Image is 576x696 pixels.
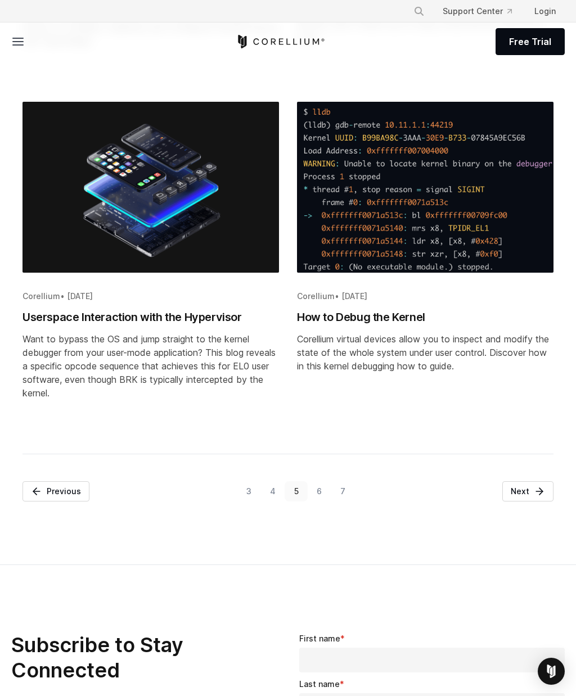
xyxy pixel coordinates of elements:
[22,102,279,273] img: Userspace Interaction with the Hypervisor
[237,481,260,501] a: Go to Page 3
[297,332,553,373] div: Corellium virtual devices allow you to inspect and modify the state of the whole system under use...
[11,632,234,683] h2: Subscribe to Stay Connected
[285,481,308,501] a: Go to Page 5
[525,1,565,21] a: Login
[22,291,279,302] div: •
[22,291,60,301] span: Corellium
[538,658,565,685] div: Open Intercom Messenger
[308,481,331,501] a: Go to Page 6
[331,481,355,501] a: Go to Page 7
[236,35,325,48] a: Corellium Home
[297,309,553,326] h2: How to Debug the Kernel
[409,1,429,21] button: Search
[67,291,93,301] span: [DATE]
[496,28,565,55] a: Free Trial
[22,481,553,501] nav: Pagination
[434,1,521,21] a: Support Center
[22,481,89,501] a: Previous
[341,291,367,301] span: [DATE]
[297,102,553,273] img: How to Debug the Kernel
[509,35,551,48] span: Free Trial
[297,102,553,436] a: Blog post summary: How to Debug the Kernel
[22,102,279,436] a: Blog post summary: Userspace Interaction with the Hypervisor
[297,291,335,301] span: Corellium
[260,481,285,501] a: Go to Page 4
[22,309,279,326] h2: Userspace Interaction with the Hypervisor
[22,332,279,400] div: Want to bypass the OS and jump straight to the kernel debugger from your user-mode application? T...
[297,291,553,302] div: •
[502,481,553,501] a: Next
[299,634,340,643] span: First name
[404,1,565,21] div: Navigation Menu
[299,679,340,689] span: Last name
